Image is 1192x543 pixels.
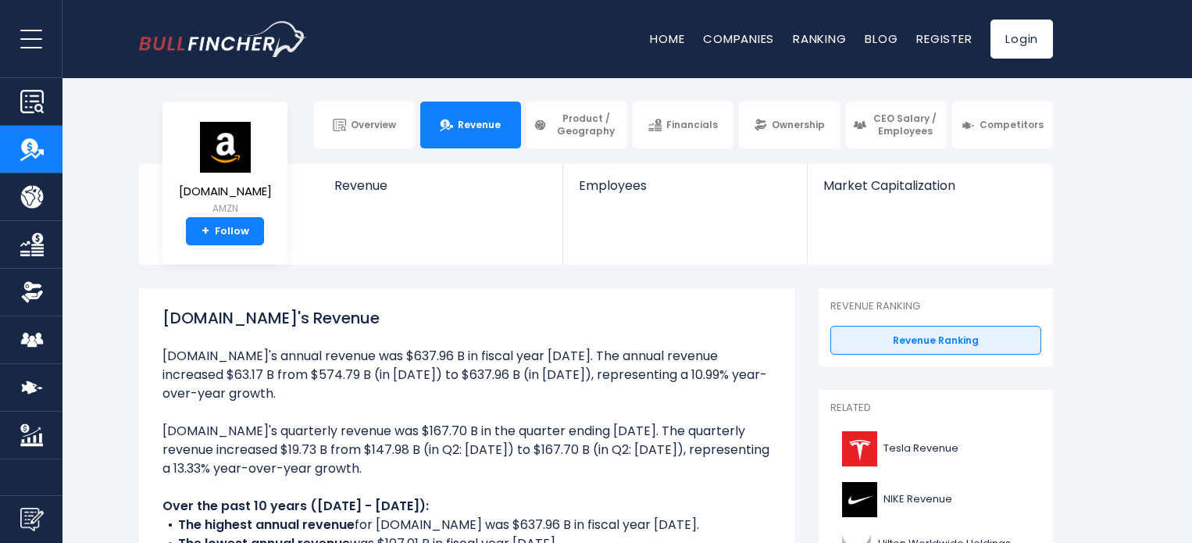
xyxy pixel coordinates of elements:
a: NIKE Revenue [830,478,1041,521]
span: Revenue [334,178,548,193]
a: Ranking [793,30,846,47]
span: Market Capitalization [823,178,1036,193]
a: Login [990,20,1053,59]
a: Overview [314,102,415,148]
strong: + [202,224,209,238]
a: Revenue Ranking [830,326,1041,355]
a: +Follow [186,217,264,245]
h1: [DOMAIN_NAME]'s Revenue [162,306,772,330]
span: Financials [666,119,718,131]
span: Employees [579,178,791,193]
img: TSLA logo [840,431,879,466]
span: Revenue [458,119,501,131]
a: Register [916,30,972,47]
a: Employees [563,164,806,220]
span: Competitors [980,119,1044,131]
a: Tesla Revenue [830,427,1041,470]
a: Revenue [420,102,521,148]
img: bullfincher logo [139,21,307,57]
span: Product / Geography [551,113,620,137]
span: Ownership [772,119,825,131]
a: Companies [703,30,774,47]
span: Overview [351,119,396,131]
a: Ownership [739,102,840,148]
li: [DOMAIN_NAME]'s quarterly revenue was $167.70 B in the quarter ending [DATE]. The quarterly reven... [162,422,772,478]
li: [DOMAIN_NAME]'s annual revenue was $637.96 B in fiscal year [DATE]. The annual revenue increased ... [162,347,772,403]
img: NKE logo [840,482,879,517]
b: The highest annual revenue [178,516,355,534]
li: for [DOMAIN_NAME] was $637.96 B in fiscal year [DATE]. [162,516,772,534]
a: Blog [865,30,898,47]
span: [DOMAIN_NAME] [179,185,272,198]
a: [DOMAIN_NAME] AMZN [178,120,273,218]
a: CEO Salary / Employees [846,102,947,148]
a: Market Capitalization [808,164,1051,220]
p: Related [830,402,1041,415]
b: Over the past 10 years ([DATE] - [DATE]): [162,497,429,515]
img: Ownership [20,280,44,304]
a: Go to homepage [139,21,307,57]
span: CEO Salary / Employees [871,113,940,137]
a: Revenue [319,164,563,220]
a: Competitors [952,102,1053,148]
a: Home [650,30,684,47]
a: Product / Geography [526,102,627,148]
a: Financials [633,102,733,148]
small: AMZN [179,202,272,216]
p: Revenue Ranking [830,300,1041,313]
